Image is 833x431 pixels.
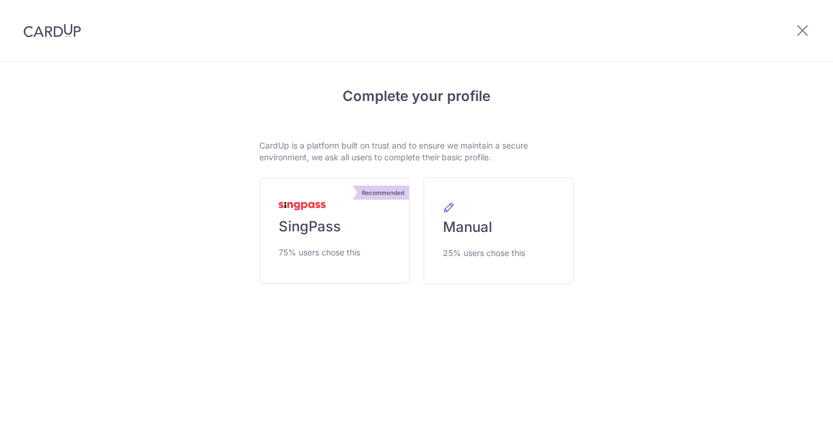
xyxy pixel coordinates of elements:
[279,245,360,260] span: 75% users chose this
[357,186,409,200] div: Recommended
[279,217,341,236] span: SingPass
[424,177,574,284] a: Manual 25% users chose this
[443,218,492,237] span: Manual
[23,23,81,38] img: CardUp
[259,86,574,107] h4: Complete your profile
[279,202,326,210] img: MyInfoLogo
[443,246,525,260] span: 25% users chose this
[259,178,409,284] a: Recommended SingPass 75% users chose this
[259,140,574,163] p: CardUp is a platform built on trust and to ensure we maintain a secure environment, we ask all us...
